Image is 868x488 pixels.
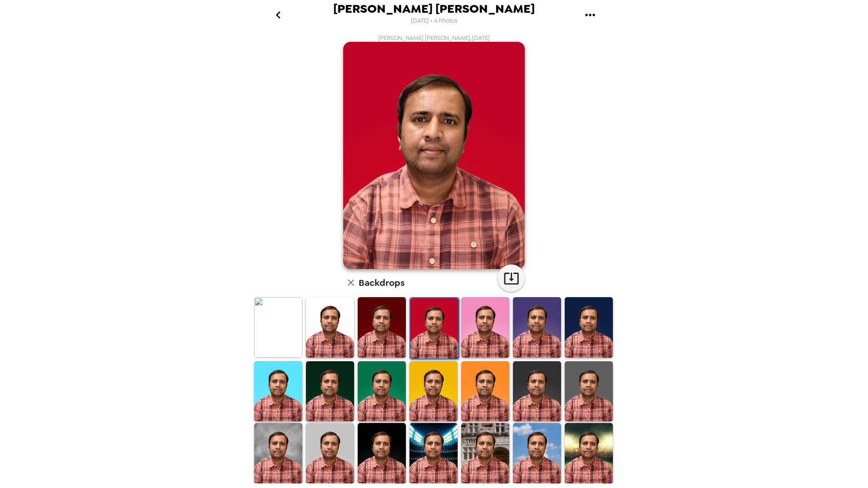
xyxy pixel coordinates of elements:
[378,34,490,42] span: [PERSON_NAME] [PERSON_NAME] , [DATE]
[254,297,302,358] img: Original
[333,3,535,15] span: [PERSON_NAME] [PERSON_NAME]
[359,275,404,290] h6: Backdrops
[411,15,458,27] span: [DATE] • 4 Photos
[343,42,525,269] img: user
